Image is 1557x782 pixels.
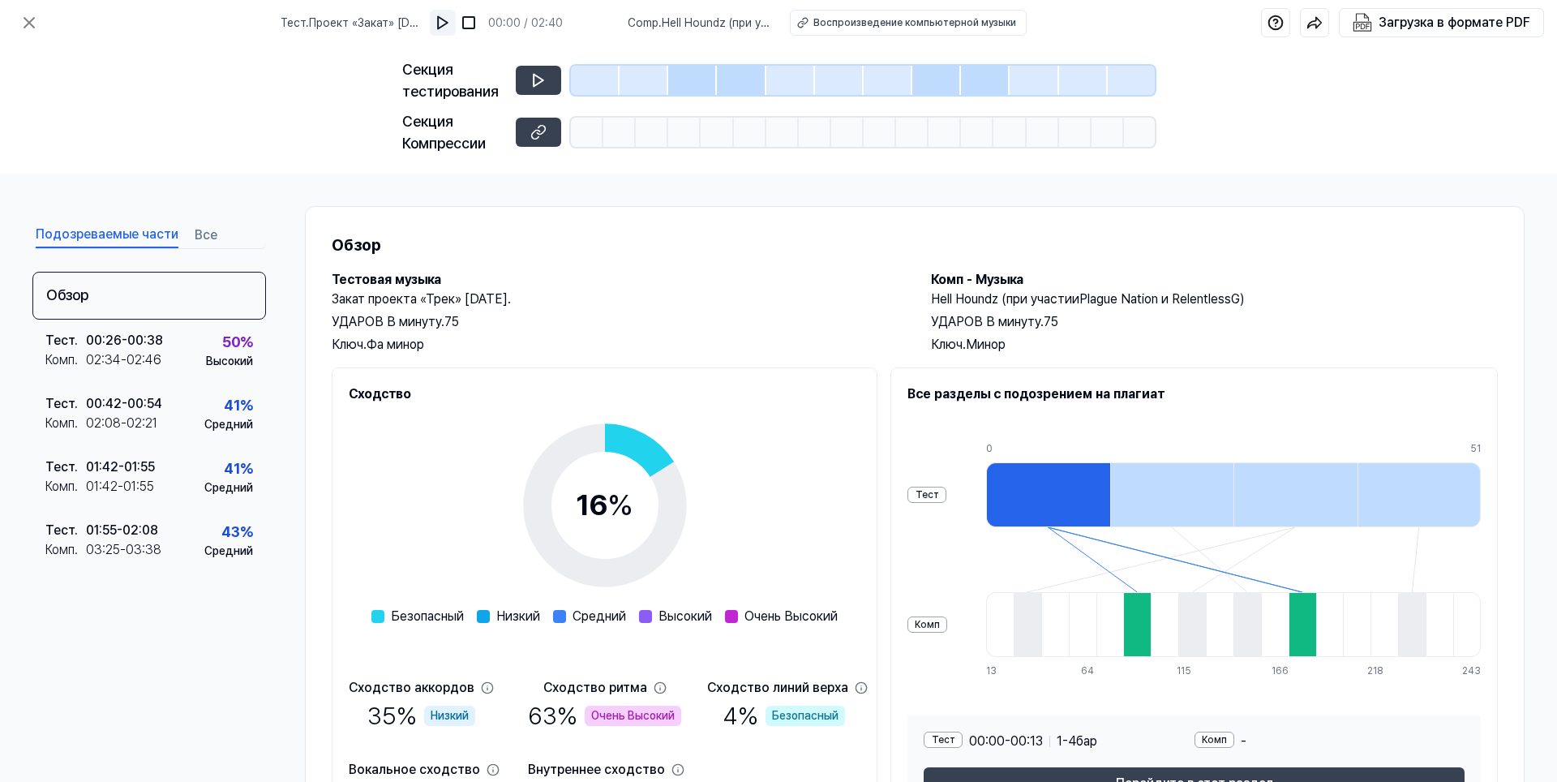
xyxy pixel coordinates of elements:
[528,762,665,777] ya-tr-span: Внутреннее сходство
[496,608,540,624] ya-tr-span: Низкий
[36,225,178,244] ya-tr-span: Подозреваемые части
[932,733,955,747] ya-tr-span: Тест
[332,337,367,352] ya-tr-span: Ключ.
[45,352,75,367] ya-tr-span: Комп
[528,698,681,734] div: 63 %
[332,272,441,287] ya-tr-span: Тестовая музыка
[204,418,253,431] ya-tr-span: Средний
[224,458,253,479] div: 41 %
[75,352,78,367] ya-tr-span: .
[986,441,1110,456] div: 0
[576,483,633,527] div: 16
[75,333,78,348] ya-tr-span: .
[45,414,86,433] div: Комп .
[1079,291,1245,307] ya-tr-span: Plague Nation и RelentlessG)
[931,272,1023,287] ya-tr-span: Комп - Музыка
[813,17,1016,28] ya-tr-span: Воспроизведение компьютерной музыки
[931,291,1079,307] ya-tr-span: Hell Houndz (при участии
[1044,314,1058,329] ya-tr-span: 75
[349,680,474,695] ya-tr-span: Сходство аккордов
[367,337,424,352] ya-tr-span: Фа минор
[772,707,839,724] ya-tr-span: Безопасный
[86,458,155,477] div: 01:42 - 01:55
[607,488,633,522] span: %
[86,521,158,540] div: 01:55 - 02:08
[281,16,306,29] ya-tr-span: Тест
[86,331,163,350] div: 00:26 - 00:38
[1462,664,1481,678] div: 243
[435,15,451,31] img: воспроизвести
[1306,15,1323,31] img: Поделиться
[444,314,459,329] ya-tr-span: 75
[628,16,658,29] ya-tr-span: Comp
[1272,664,1299,678] div: 166
[591,707,675,724] ya-tr-span: Очень Высокий
[986,664,1014,678] div: 13
[969,732,1043,751] span: 00:00 - 00:13
[204,543,253,560] div: Средний
[367,698,475,734] div: 35 %
[332,233,1498,257] h1: Обзор
[573,607,626,626] span: Средний
[332,291,511,307] ya-tr-span: Закат проекта «Трек» [DATE].
[1470,441,1481,456] div: 51
[1177,664,1204,678] div: 115
[45,394,86,414] div: Тест .
[931,314,1044,329] ya-tr-span: УДАРОВ В минуту.
[86,394,162,414] div: 00:42 - 00:54
[45,458,86,477] div: Тест .
[916,488,939,502] ya-tr-span: Тест
[931,337,966,352] ya-tr-span: Ключ.
[45,521,86,540] div: Тест .
[1202,733,1227,747] ya-tr-span: Комп
[915,617,940,632] ya-tr-span: Комп
[332,314,444,329] ya-tr-span: УДАРОВ В минуту.
[431,707,469,724] ya-tr-span: Низкий
[966,337,1006,352] ya-tr-span: Минор
[195,226,217,245] ya-tr-span: Все
[45,333,75,348] ya-tr-span: Тест
[1195,732,1465,751] div: -
[86,350,161,370] div: 02:34 - 02:46
[790,10,1027,36] button: Воспроизведение компьютерной музыки
[1076,733,1097,749] ya-tr-span: бар
[206,354,253,367] ya-tr-span: Высокий
[224,394,253,416] div: 41 %
[204,479,253,496] div: Средний
[45,540,86,560] div: Комп .
[1349,9,1533,37] button: Загрузка в формате PDF
[221,521,253,543] div: 43 %
[707,680,848,695] ya-tr-span: Сходство линий верха
[628,16,770,46] ya-tr-span: Hell Houndz (при участии
[306,16,309,29] ya-tr-span: .
[658,16,662,29] ya-tr-span: .
[1353,13,1372,32] img: Загрузка в формате PDF
[86,414,157,433] div: 02:08 - 02:21
[46,286,88,303] ya-tr-span: Обзор
[488,15,563,32] div: 00:00 / 02:40
[461,15,477,31] img: остановка
[402,61,499,100] ya-tr-span: Секция тестирования
[543,680,647,695] ya-tr-span: Сходство ритма
[86,477,154,496] div: 01:42 - 01:55
[1367,664,1395,678] div: 218
[1062,733,1068,749] ya-tr-span: -
[281,16,423,46] ya-tr-span: Проект «Закат» [DATE].
[1068,733,1076,749] ya-tr-span: 4
[907,386,1165,402] ya-tr-span: Все разделы с подозрением на плагиат
[1057,733,1062,749] ya-tr-span: 1
[658,607,712,626] span: Высокий
[45,477,86,496] div: Комп .
[86,540,161,560] div: 03:25 - 03:38
[222,331,253,353] div: 50 %
[723,698,845,734] div: 4 %
[402,113,486,152] ya-tr-span: Секция Компрессии
[1081,664,1109,678] div: 64
[349,386,411,402] ya-tr-span: Сходство
[1267,15,1284,31] img: Справка
[349,762,480,777] ya-tr-span: Вокальное сходство
[1379,12,1530,33] div: Загрузка в формате PDF
[744,608,838,624] ya-tr-span: Очень Высокий
[391,608,464,624] ya-tr-span: Безопасный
